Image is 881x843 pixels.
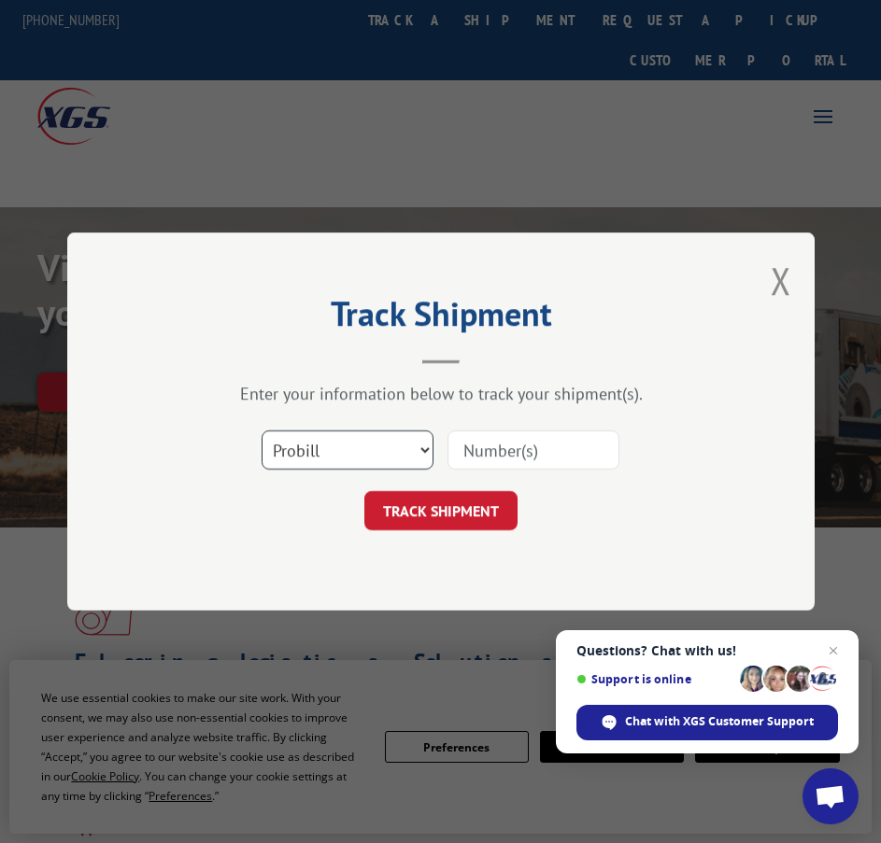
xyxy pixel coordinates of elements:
[161,301,721,336] h2: Track Shipment
[576,672,733,686] span: Support is online
[625,713,814,730] span: Chat with XGS Customer Support
[364,491,518,530] button: TRACK SHIPMENT
[576,643,838,658] span: Questions? Chat with us!
[803,768,859,824] div: Open chat
[161,383,721,404] div: Enter your information below to track your shipment(s).
[448,430,619,470] input: Number(s)
[576,705,838,740] div: Chat with XGS Customer Support
[822,639,845,662] span: Close chat
[771,256,791,305] button: Close modal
